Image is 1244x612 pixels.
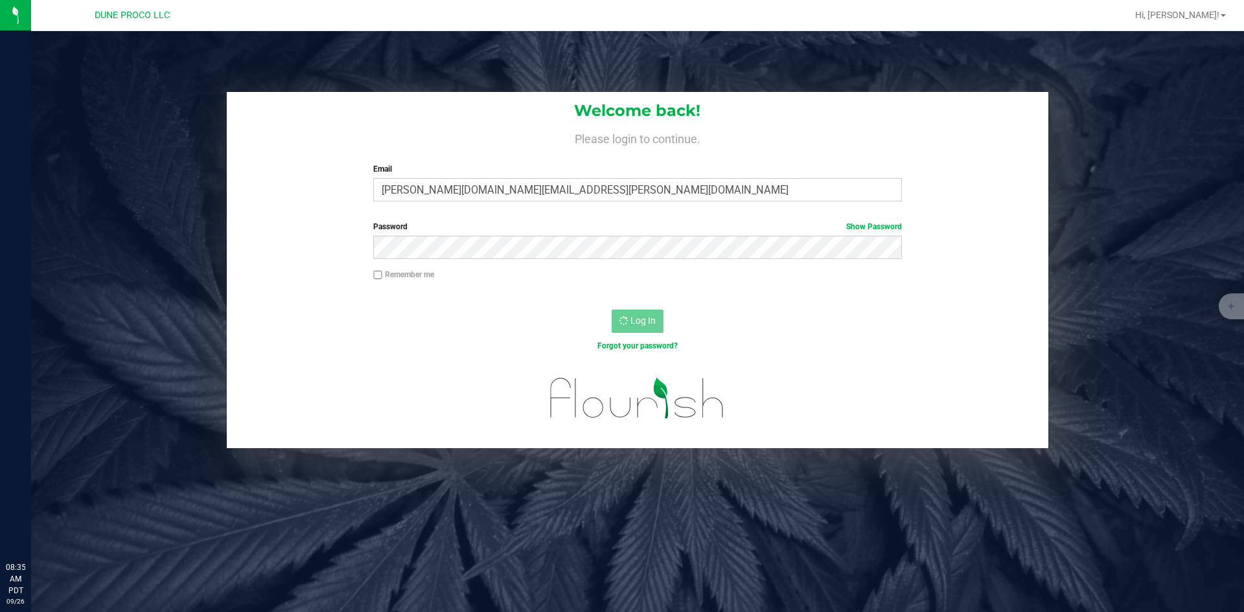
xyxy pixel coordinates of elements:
span: Hi, [PERSON_NAME]! [1135,10,1219,20]
input: Remember me [373,271,382,280]
span: DUNE PROCO LLC [95,10,170,21]
h4: Please login to continue. [227,130,1048,145]
a: Forgot your password? [597,341,678,350]
h1: Welcome back! [227,102,1048,119]
label: Remember me [373,269,434,280]
label: Email [373,163,901,175]
p: 08:35 AM PDT [6,561,25,596]
img: flourish_logo.svg [535,365,740,431]
span: Log In [630,315,656,326]
a: Show Password [846,222,902,231]
p: 09/26 [6,596,25,606]
button: Log In [612,310,663,333]
span: Password [373,222,408,231]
